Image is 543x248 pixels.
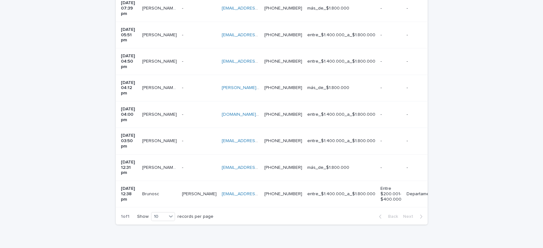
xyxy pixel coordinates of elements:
a: [PHONE_NUMBER] [264,6,302,10]
p: [DATE] 04:12 pm [121,80,137,96]
span: Next [403,214,417,219]
a: [PHONE_NUMBER] [264,165,302,170]
a: [PHONE_NUMBER] [264,139,302,143]
p: Leonardo Pérez [142,111,178,117]
p: - [407,59,438,64]
p: - [380,85,401,91]
p: - [182,31,184,38]
p: más_de_$1.800.000 [307,165,375,170]
p: - [407,165,438,170]
p: Entre $200.001- $400.000 [380,186,401,202]
a: [EMAIL_ADDRESS][DOMAIN_NAME] [222,33,294,37]
p: [PERSON_NAME] [142,31,178,38]
p: Elizabeth Irma Leichtle Scheel [142,4,178,11]
p: [DATE] 03:50 pm [121,133,137,149]
p: [DATE] 04:00 pm [121,107,137,122]
p: [PERSON_NAME] [182,190,218,197]
p: - [182,84,184,91]
a: [PERSON_NAME][EMAIL_ADDRESS][DOMAIN_NAME] [222,86,328,90]
a: [EMAIL_ADDRESS][DOMAIN_NAME] [222,6,294,10]
a: [EMAIL_ADDRESS][DOMAIN_NAME] [222,192,294,196]
a: [EMAIL_ADDRESS][DOMAIN_NAME] [222,59,294,64]
p: entre_$1.400.000_a_$1.800.000 [307,32,375,38]
p: - [182,4,184,11]
p: Brunosc [142,190,160,197]
p: entre_$1.400.000_a_$1.800.000 [307,138,375,144]
p: [DATE] 12:38 pm [121,186,137,202]
p: entre_$1.400.000_a_$1.800.000 [307,112,375,117]
p: Luis A Guevara C [142,137,178,144]
p: - [182,164,184,170]
button: Next [400,214,428,219]
p: 1 of 1 [116,209,135,224]
p: - [380,138,401,144]
p: - [182,111,184,117]
p: Rubén Ignacio Morales Araya [142,84,178,91]
p: - [380,112,401,117]
p: Departamentos [407,191,438,197]
button: Back [374,214,400,219]
p: - [407,112,438,117]
a: [PHONE_NUMBER] [264,192,302,196]
p: Show [137,214,149,219]
a: [EMAIL_ADDRESS][DOMAIN_NAME] [222,139,294,143]
p: más_de_$1.800.000 [307,6,375,11]
a: [PHONE_NUMBER] [264,112,302,117]
span: Back [384,214,398,219]
p: records per page [178,214,213,219]
p: Patricio Saavedra Silva [142,58,178,64]
p: entre_$1.400.000_a_$1.800.000 [307,191,375,197]
p: - [182,137,184,144]
p: [DATE] 04:50 pm [121,53,137,69]
p: entre_$1.400.000_a_$1.800.000 [307,59,375,64]
p: [DATE] 07:39 pm [121,0,137,16]
p: - [407,32,438,38]
p: - [407,85,438,91]
p: más_de_$1.800.000 [307,85,375,91]
p: [DATE] 12:31 pm [121,160,137,176]
p: - [407,138,438,144]
div: 10 [151,213,167,220]
p: [DATE] 05:51 pm [121,27,137,43]
a: [PHONE_NUMBER] [264,59,302,64]
p: - [380,32,401,38]
p: - [380,59,401,64]
p: - [407,6,438,11]
p: - [182,58,184,64]
p: - [380,165,401,170]
p: Marco Antonio Villagra [142,164,178,170]
a: [DOMAIN_NAME][EMAIL_ADDRESS][DOMAIN_NAME] [222,112,328,117]
a: [PHONE_NUMBER] [264,86,302,90]
p: - [380,6,401,11]
a: [EMAIL_ADDRESS][DOMAIN_NAME] [222,165,294,170]
a: [PHONE_NUMBER] [264,33,302,37]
